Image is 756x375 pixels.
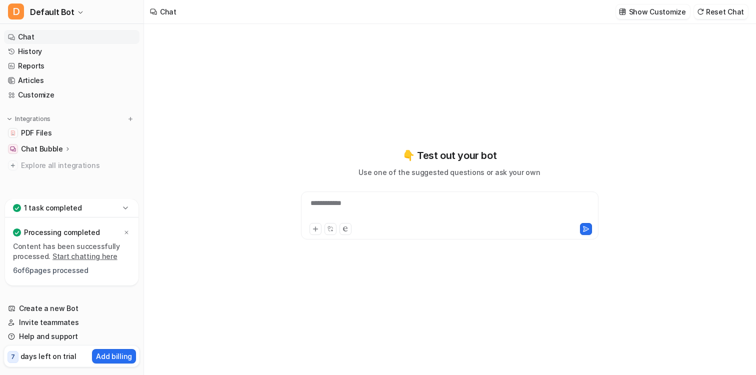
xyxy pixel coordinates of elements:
[4,59,139,73] a: Reports
[619,8,626,15] img: customize
[15,115,50,123] p: Integrations
[4,301,139,315] a: Create a new Bot
[694,4,748,19] button: Reset Chat
[127,115,134,122] img: menu_add.svg
[4,88,139,102] a: Customize
[10,146,16,152] img: Chat Bubble
[21,144,63,154] p: Chat Bubble
[6,115,13,122] img: expand menu
[8,3,24,19] span: D
[697,8,704,15] img: reset
[13,241,130,261] p: Content has been successfully processed.
[10,130,16,136] img: PDF Files
[52,252,117,260] a: Start chatting here
[160,6,176,17] div: Chat
[358,167,540,177] p: Use one of the suggested questions or ask your own
[24,227,99,237] p: Processing completed
[4,315,139,329] a: Invite teammates
[24,203,82,213] p: 1 task completed
[4,158,139,172] a: Explore all integrations
[21,157,135,173] span: Explore all integrations
[96,351,132,361] p: Add billing
[4,126,139,140] a: PDF FilesPDF Files
[402,148,496,163] p: 👇 Test out your bot
[616,4,690,19] button: Show Customize
[4,329,139,343] a: Help and support
[13,265,130,275] p: 6 of 6 pages processed
[4,30,139,44] a: Chat
[92,349,136,363] button: Add billing
[21,128,51,138] span: PDF Files
[4,73,139,87] a: Articles
[30,5,74,19] span: Default Bot
[629,6,686,17] p: Show Customize
[4,114,53,124] button: Integrations
[11,352,15,361] p: 7
[4,44,139,58] a: History
[8,160,18,170] img: explore all integrations
[20,351,76,361] p: days left on trial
